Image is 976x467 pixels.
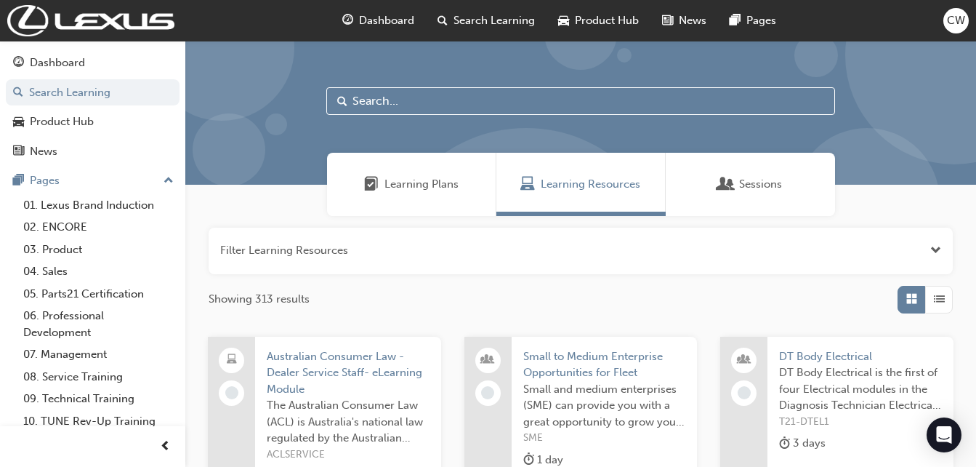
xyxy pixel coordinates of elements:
span: Australian Consumer Law - Dealer Service Staff- eLearning Module [267,348,429,398]
span: Small and medium enterprises (SME) can provide you with a great opportunity to grow your business... [523,381,686,431]
div: News [30,143,57,160]
span: Dashboard [359,12,414,29]
div: Product Hub [30,113,94,130]
span: Learning Plans [364,176,379,193]
span: pages-icon [730,12,741,30]
a: 10. TUNE Rev-Up Training [17,410,180,433]
button: Open the filter [930,242,941,259]
img: Trak [7,5,174,36]
a: 06. Professional Development [17,305,180,343]
span: Learning Resources [520,176,535,193]
span: news-icon [13,145,24,159]
span: laptop-icon [227,351,237,370]
span: Search Learning [453,12,535,29]
button: Pages [6,167,180,194]
a: 07. Management [17,343,180,366]
a: guage-iconDashboard [331,6,426,36]
span: learningRecordVerb_NONE-icon [738,386,751,399]
button: CW [943,8,969,33]
span: SME [523,430,686,447]
span: T21-DTEL1 [779,414,942,431]
a: SessionsSessions [666,153,835,216]
span: Product Hub [575,12,639,29]
span: Small to Medium Enterprise Opportunities for Fleet [523,348,686,381]
a: Product Hub [6,108,180,135]
input: Search... [326,87,835,115]
div: Open Intercom Messenger [927,418,961,452]
span: News [679,12,706,29]
a: 04. Sales [17,260,180,283]
span: Search [337,93,347,110]
span: DT Body Electrical is the first of four Electrical modules in the Diagnosis Technician Electrical... [779,364,942,414]
a: 09. Technical Training [17,388,180,410]
a: pages-iconPages [718,6,788,36]
span: prev-icon [160,438,171,456]
a: 05. Parts21 Certification [17,283,180,306]
span: car-icon [558,12,569,30]
span: The Australian Consumer Law (ACL) is Australia's national law regulated by the Australian Competi... [267,397,429,447]
span: duration-icon [779,434,790,452]
span: Learning Resources [541,176,640,193]
a: Search Learning [6,79,180,106]
span: guage-icon [13,57,24,70]
a: news-iconNews [650,6,718,36]
div: 3 days [779,434,826,452]
a: 08. Service Training [17,366,180,388]
span: Sessions [719,176,733,193]
span: guage-icon [342,12,353,30]
span: car-icon [13,116,24,129]
span: CW [947,12,965,29]
span: learningRecordVerb_NONE-icon [481,386,494,399]
span: people-icon [483,351,493,370]
span: ACLSERVICE [267,447,429,463]
span: Sessions [739,176,782,193]
span: news-icon [662,12,673,30]
a: 01. Lexus Brand Induction [17,194,180,217]
a: 02. ENCORE [17,216,180,239]
span: DT Body Electrical [779,348,942,365]
span: List [934,291,945,308]
span: search-icon [437,12,448,30]
a: car-iconProduct Hub [547,6,650,36]
span: Grid [906,291,917,308]
a: Learning ResourcesLearning Resources [496,153,666,216]
span: search-icon [13,87,23,100]
span: Pages [746,12,776,29]
div: Dashboard [30,55,85,71]
a: 03. Product [17,239,180,261]
span: people-icon [739,351,749,370]
a: News [6,138,180,165]
a: Dashboard [6,49,180,76]
span: pages-icon [13,175,24,188]
span: up-icon [164,172,174,191]
button: DashboardSearch LearningProduct HubNews [6,47,180,167]
span: Learning Plans [384,176,459,193]
span: Showing 313 results [209,291,310,308]
span: learningRecordVerb_NONE-icon [225,386,238,399]
a: Learning PlansLearning Plans [327,153,496,216]
div: Pages [30,172,60,189]
a: search-iconSearch Learning [426,6,547,36]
